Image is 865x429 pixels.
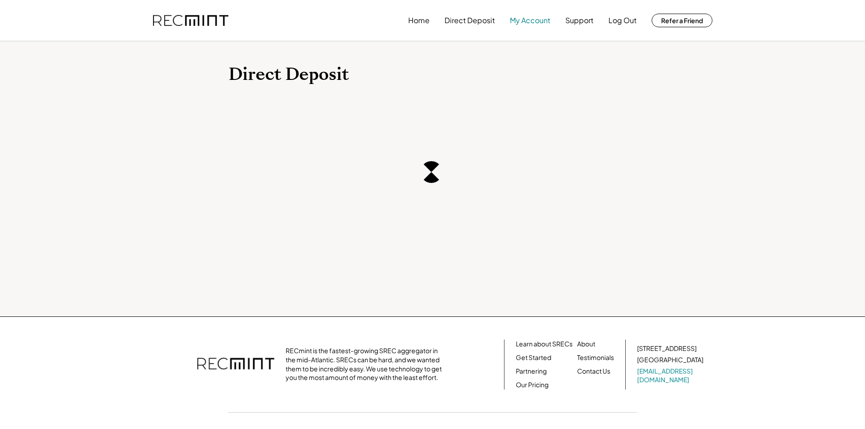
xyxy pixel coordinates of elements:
[637,355,703,365] div: [GEOGRAPHIC_DATA]
[516,380,549,390] a: Our Pricing
[516,353,551,362] a: Get Started
[516,367,547,376] a: Partnering
[608,11,637,30] button: Log Out
[652,14,712,27] button: Refer a Friend
[510,11,550,30] button: My Account
[286,346,447,382] div: RECmint is the fastest-growing SREC aggregator in the mid-Atlantic. SRECs can be hard, and we wan...
[577,353,614,362] a: Testimonials
[228,64,637,85] h1: Direct Deposit
[197,349,274,380] img: recmint-logotype%403x.png
[153,15,228,26] img: recmint-logotype%403x.png
[577,340,595,349] a: About
[445,11,495,30] button: Direct Deposit
[577,367,610,376] a: Contact Us
[637,344,697,353] div: [STREET_ADDRESS]
[637,367,705,385] a: [EMAIL_ADDRESS][DOMAIN_NAME]
[408,11,430,30] button: Home
[516,340,573,349] a: Learn about SRECs
[565,11,593,30] button: Support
